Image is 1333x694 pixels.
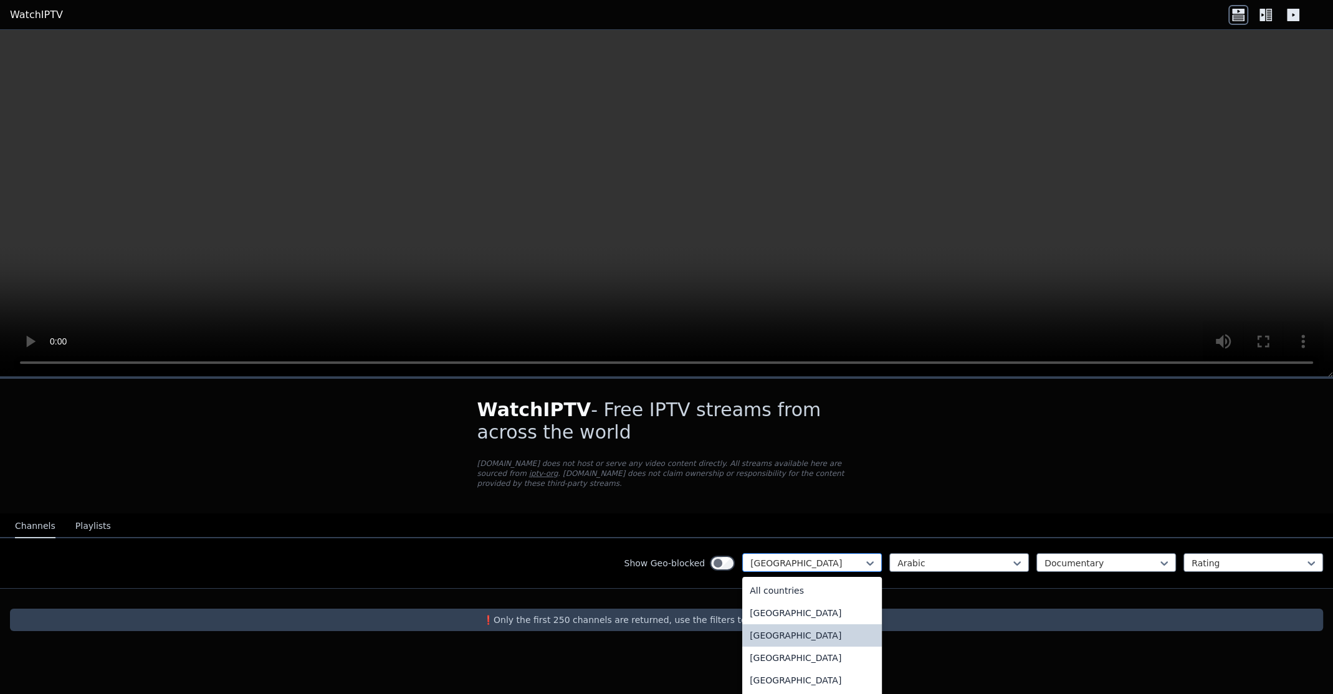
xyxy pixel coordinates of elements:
[624,557,705,569] label: Show Geo-blocked
[742,647,882,669] div: [GEOGRAPHIC_DATA]
[742,669,882,692] div: [GEOGRAPHIC_DATA]
[742,579,882,602] div: All countries
[15,614,1318,626] p: ❗️Only the first 250 channels are returned, use the filters to narrow down channels.
[10,7,63,22] a: WatchIPTV
[477,399,591,421] span: WatchIPTV
[529,469,558,478] a: iptv-org
[742,624,882,647] div: [GEOGRAPHIC_DATA]
[477,459,856,488] p: [DOMAIN_NAME] does not host or serve any video content directly. All streams available here are s...
[15,515,55,538] button: Channels
[477,399,856,444] h1: - Free IPTV streams from across the world
[75,515,111,538] button: Playlists
[742,602,882,624] div: [GEOGRAPHIC_DATA]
